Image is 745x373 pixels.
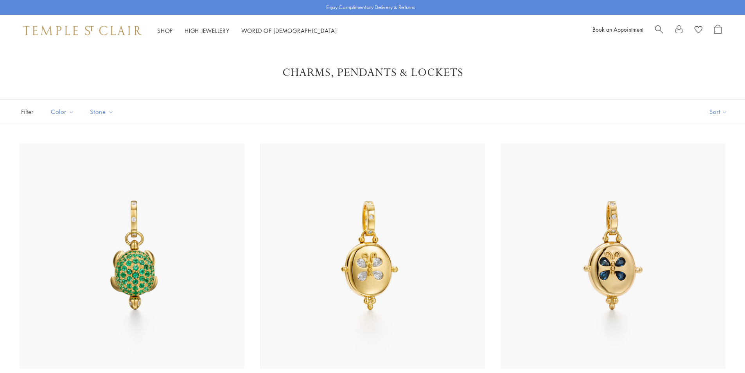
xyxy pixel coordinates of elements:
a: ShopShop [157,27,173,34]
a: Open Shopping Bag [714,25,722,36]
a: World of [DEMOGRAPHIC_DATA]World of [DEMOGRAPHIC_DATA] [241,27,337,34]
span: Stone [86,107,120,117]
a: High JewelleryHigh Jewellery [185,27,230,34]
img: Temple St. Clair [23,26,142,35]
button: Color [45,103,80,121]
span: Color [47,107,80,117]
h1: Charms, Pendants & Lockets [31,66,714,80]
nav: Main navigation [157,26,337,36]
button: Show sort by [692,100,745,124]
img: 18K Diamond Butterfly Locket [260,144,485,369]
p: Enjoy Complimentary Delivery & Returns [326,4,415,11]
a: Search [655,25,663,36]
img: 18K Emerald Pavé Turtle Locket [20,144,244,369]
a: Book an Appointment [592,25,643,33]
a: View Wishlist [695,25,702,36]
button: Stone [84,103,120,121]
img: 18K Blue Sapphire Butterfly Locket [501,144,725,369]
